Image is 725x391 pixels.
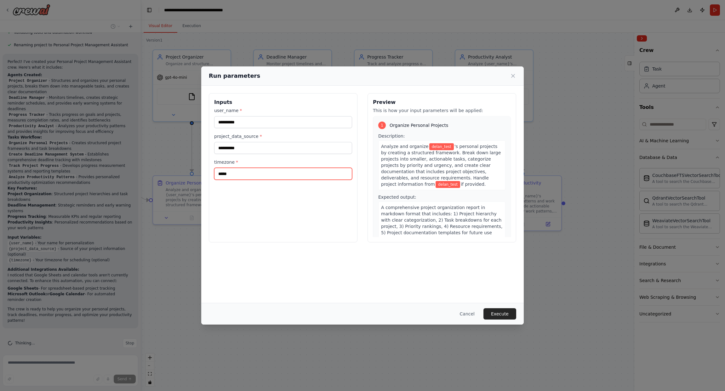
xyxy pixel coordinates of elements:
[214,133,352,139] label: project_data_source
[483,308,516,320] button: Execute
[378,195,416,200] span: Expected output:
[381,205,502,235] span: A comprehensive project organization report in markdown format that includes: 1) Project hierarch...
[461,182,486,187] span: if provided.
[373,99,511,106] h3: Preview
[455,308,480,320] button: Cancel
[429,143,454,150] span: Variable: user_name
[214,99,352,106] h3: Inputs
[373,107,511,114] p: This is how your input parameters will be applied:
[378,122,386,129] div: 1
[381,144,501,187] span: 's personal projects by creating a structured framework. Break down large projects into smaller, ...
[381,144,429,149] span: Analyze and organize
[436,181,460,188] span: Variable: project_data_source
[214,107,352,114] label: user_name
[209,71,260,80] h2: Run parameters
[378,133,405,139] span: Description:
[390,122,448,128] span: Organize Personal Projects
[214,159,352,165] label: timezone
